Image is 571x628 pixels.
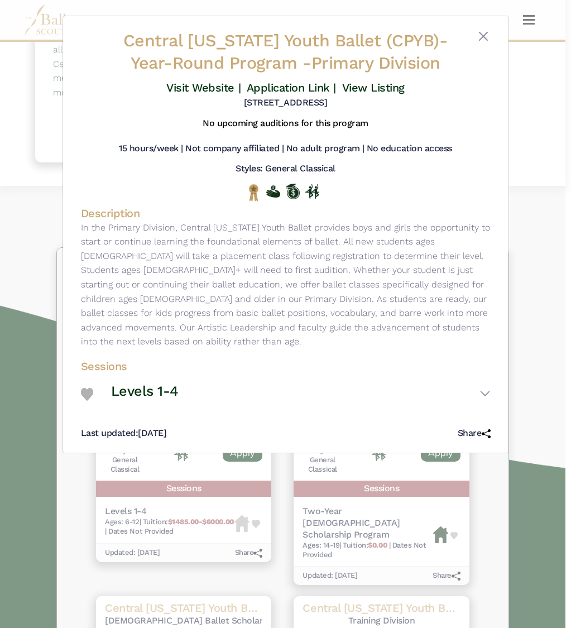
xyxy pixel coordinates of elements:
a: Application Link | [247,81,336,94]
h4: Sessions [81,359,491,373]
span: Year-Round Program - [131,53,311,73]
h5: No upcoming auditions for this program [203,118,368,130]
img: Heart [81,388,94,401]
button: Levels 1-4 [111,378,491,410]
h5: [DATE] [81,428,167,439]
img: In Person [305,184,319,199]
h5: [STREET_ADDRESS] [244,97,327,109]
span: Last updated: [81,428,138,438]
a: Visit Website | [166,81,241,94]
img: Offers Scholarship [286,184,300,199]
h5: Not company affiliated | [185,143,284,155]
img: Offers Financial Aid [266,185,280,198]
h5: Share [458,428,491,439]
button: Close [477,30,490,43]
h4: Description [81,206,491,220]
h2: - Primary Division [115,30,457,74]
h5: Styles: General Classical [236,163,335,175]
h5: No education access [367,143,452,155]
a: View Listing [342,81,405,94]
span: Central [US_STATE] Youth Ballet (CPYB) [123,31,439,50]
h5: No adult program | [286,143,364,155]
img: National [247,184,261,201]
h5: 15 hours/week | [119,143,183,155]
h3: Levels 1-4 [111,382,179,401]
p: In the Primary Division, Central [US_STATE] Youth Ballet provides boys and girls the opportunity ... [81,220,491,349]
